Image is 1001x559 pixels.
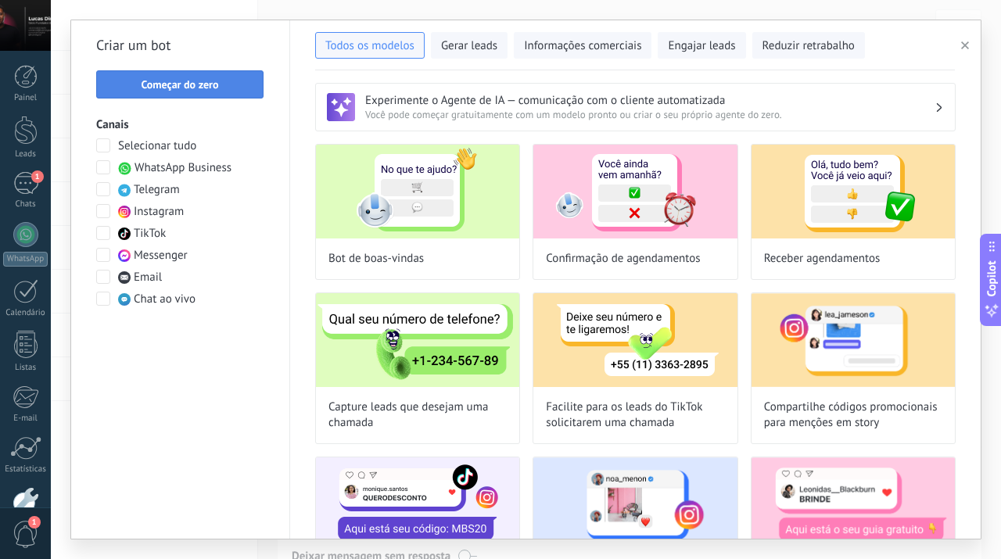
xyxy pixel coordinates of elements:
[3,464,48,475] div: Estatísticas
[135,160,231,176] span: WhatsApp Business
[134,248,188,263] span: Messenger
[96,117,264,132] h3: Canais
[3,308,48,318] div: Calendário
[365,108,935,121] span: Você pode começar gratuitamente com um modelo pronto ou criar o seu próprio agente do zero.
[752,32,865,59] button: Reduzir retrabalho
[752,145,955,238] img: Receber agendamentos
[96,70,264,99] button: Começar do zero
[752,293,955,387] img: Compartilhe códigos promocionais para menções em story
[762,38,855,54] span: Reduzir retrabalho
[524,38,641,54] span: Informações comerciais
[315,32,425,59] button: Todos os modelos
[134,226,166,242] span: TikTok
[325,38,414,54] span: Todos os modelos
[31,170,44,183] span: 1
[752,457,955,551] img: Compartilhe recompensas exclusivas com seguidores
[118,138,196,154] span: Selecionar tudo
[431,32,508,59] button: Gerar leads
[365,93,935,108] h3: Experimente o Agente de IA — comunicação com o cliente automatizada
[3,149,48,159] div: Leads
[316,145,519,238] img: Bot de boas-vindas
[134,270,162,285] span: Email
[546,251,700,267] span: Confirmação de agendamentos
[134,204,184,220] span: Instagram
[668,38,735,54] span: Engajar leads
[441,38,497,54] span: Gerar leads
[328,400,507,431] span: Capture leads que desejam uma chamada
[658,32,745,59] button: Engajar leads
[96,33,264,58] h2: Criar um bot
[533,293,737,387] img: Facilite para os leads do TikTok solicitarem uma chamada
[984,260,999,296] span: Copilot
[3,363,48,373] div: Listas
[316,293,519,387] img: Capture leads que desejam uma chamada
[316,457,519,551] img: Responder a palavras-chave nos comentários
[28,516,41,529] span: 1
[3,252,48,267] div: WhatsApp
[3,199,48,210] div: Chats
[546,400,724,431] span: Facilite para os leads do TikTok solicitarem uma chamada
[141,79,218,90] span: Começar do zero
[3,93,48,103] div: Painel
[134,292,196,307] span: Chat ao vivo
[764,251,881,267] span: Receber agendamentos
[328,251,424,267] span: Bot de boas-vindas
[514,32,651,59] button: Informações comerciais
[3,414,48,424] div: E-mail
[533,145,737,238] img: Confirmação de agendamentos
[134,182,180,198] span: Telegram
[764,400,942,431] span: Compartilhe códigos promocionais para menções em story
[533,457,737,551] img: Reaja às menções em stories c/ um coração e mensagem personalizada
